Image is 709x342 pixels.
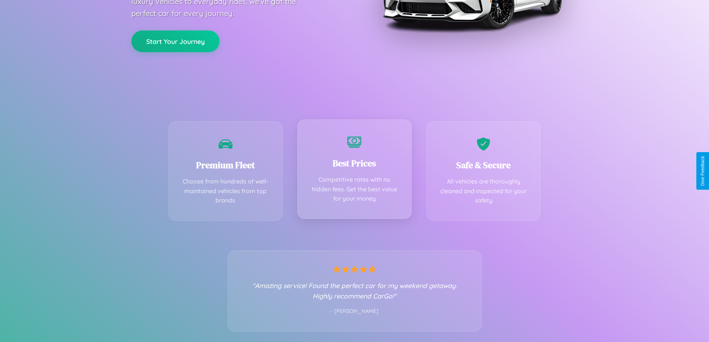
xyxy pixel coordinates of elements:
h3: Safe & Secure [438,159,529,171]
p: Choose from hundreds of well-maintained vehicles from top brands [180,177,271,205]
button: Start Your Journey [131,31,220,52]
div: Give Feedback [700,156,705,186]
p: "Amazing service! Found the perfect car for my weekend getaway. Highly recommend CarGo!" [243,280,466,301]
p: Competitive rates with no hidden fees. Get the best value for your money [309,175,400,204]
h3: Premium Fleet [180,159,271,171]
h3: Best Prices [309,157,400,169]
p: - [PERSON_NAME] [243,307,466,316]
p: All vehicles are thoroughly cleaned and inspected for your safety [438,177,529,205]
